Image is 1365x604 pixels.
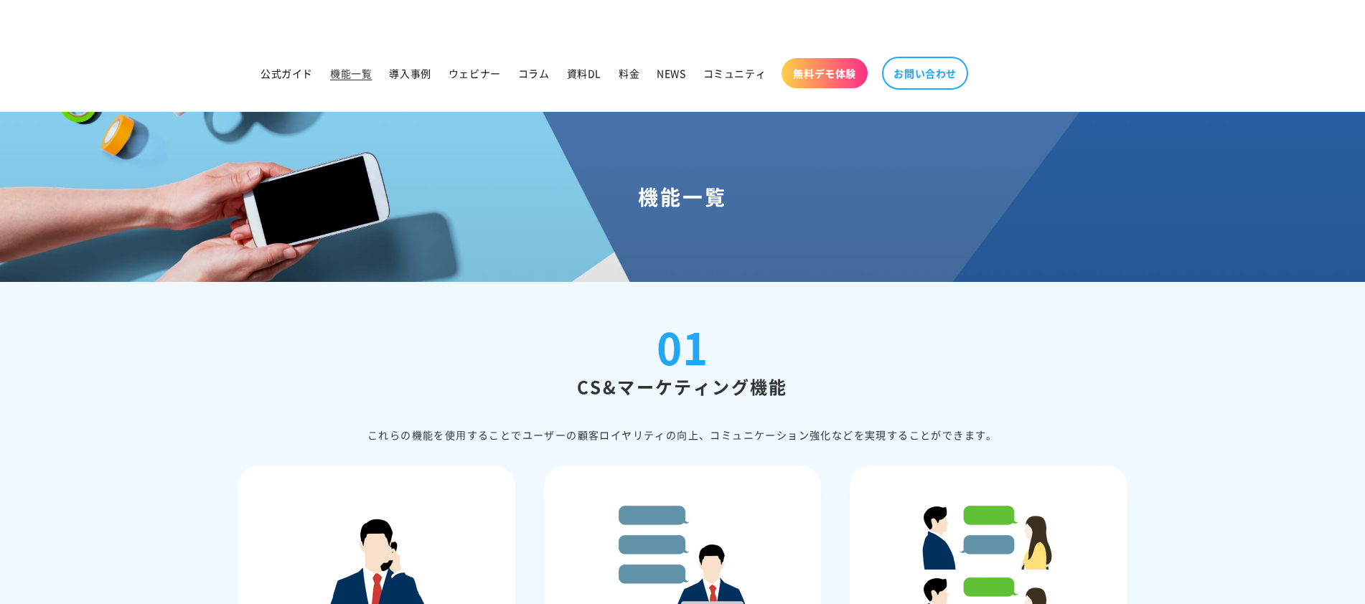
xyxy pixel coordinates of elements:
[380,58,439,88] a: 導入事例
[793,67,856,80] span: 無料デモ体験
[567,67,601,80] span: 資料DL
[703,67,766,80] span: コミュニティ
[440,58,510,88] a: ウェビナー
[518,67,550,80] span: コラム
[389,67,431,80] span: 導入事例
[558,58,610,88] a: 資料DL
[261,67,313,80] span: 公式ガイド
[238,426,1127,444] div: これらの機能を使⽤することでユーザーの顧客ロイヤリティの向上、コミュニケーション強化などを実現することができます。
[449,67,501,80] span: ウェビナー
[695,58,775,88] a: コミュニティ
[657,325,708,368] div: 01
[882,57,968,90] a: お問い合わせ
[610,58,648,88] a: 料金
[238,375,1127,397] h2: CS&マーケティング機能
[510,58,558,88] a: コラム
[657,67,685,80] span: NEWS
[893,67,957,80] span: お問い合わせ
[648,58,694,88] a: NEWS
[782,58,868,88] a: 無料デモ体験
[17,184,1348,209] h1: 機能一覧
[252,58,322,88] a: 公式ガイド
[330,67,372,80] span: 機能一覧
[619,67,639,80] span: 料金
[322,58,380,88] a: 機能一覧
